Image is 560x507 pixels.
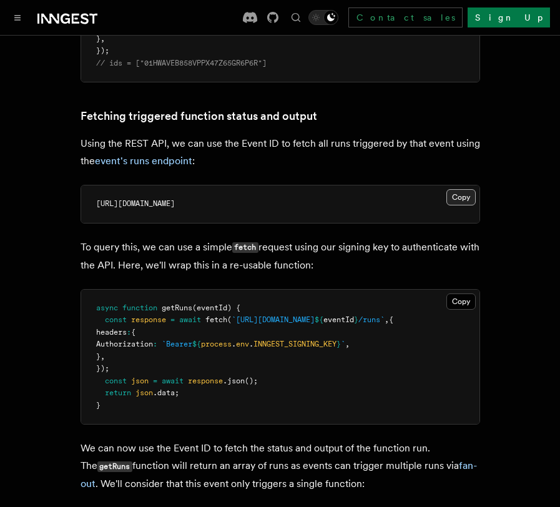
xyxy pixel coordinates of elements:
span: .data; [153,388,179,397]
span: , [101,352,105,361]
a: Sign Up [468,7,550,27]
span: } [96,352,101,361]
span: { [389,315,393,324]
span: `[URL][DOMAIN_NAME] [232,315,315,324]
span: Authorization [96,340,153,348]
span: const [105,377,127,385]
span: = [153,377,157,385]
span: (eventId) { [192,303,240,312]
span: { [131,328,135,337]
span: } [96,401,101,410]
span: function [122,303,157,312]
span: await [179,315,201,324]
span: process [201,340,232,348]
span: response [131,315,166,324]
span: .json [223,377,245,385]
span: ${ [192,340,201,348]
span: env [236,340,249,348]
span: return [105,388,131,397]
span: }); [96,46,109,55]
span: json [135,388,153,397]
span: async [96,303,118,312]
span: . [232,340,236,348]
span: await [162,377,184,385]
span: INNGEST_SIGNING_KEY [253,340,336,348]
span: } [96,34,101,43]
p: Using the REST API, we can use the Event ID to fetch all runs triggered by that event using the : [81,135,480,170]
span: ${ [315,315,323,324]
span: . [249,340,253,348]
button: Copy [446,189,476,205]
span: ` [341,340,345,348]
span: // ids = ["01HWAVEB858VPPX47Z65GR6P6R"] [96,59,267,67]
span: fetch [205,315,227,324]
p: We can now use the Event ID to fetch the status and output of the function run. The function will... [81,440,480,493]
button: Copy [446,293,476,310]
span: (); [245,377,258,385]
span: , [345,340,350,348]
span: getRuns [162,303,192,312]
span: = [170,315,175,324]
span: headers [96,328,127,337]
p: To query this, we can use a simple request using our signing key to authenticate with the API. He... [81,239,480,274]
span: /runs` [358,315,385,324]
code: getRuns [97,461,132,472]
span: `Bearer [162,340,192,348]
button: Toggle dark mode [308,10,338,25]
span: json [131,377,149,385]
span: : [127,328,131,337]
button: Toggle navigation [10,10,25,25]
a: event's runs endpoint [95,155,192,167]
span: eventId [323,315,354,324]
span: } [354,315,358,324]
span: , [385,315,389,324]
span: response [188,377,223,385]
span: const [105,315,127,324]
a: Contact sales [348,7,463,27]
span: : [153,340,157,348]
span: }); [96,364,109,373]
span: } [336,340,341,348]
span: [URL][DOMAIN_NAME] [96,199,175,208]
button: Find something... [288,10,303,25]
span: ( [227,315,232,324]
span: , [101,34,105,43]
a: Fetching triggered function status and output [81,107,317,125]
code: fetch [232,242,258,253]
